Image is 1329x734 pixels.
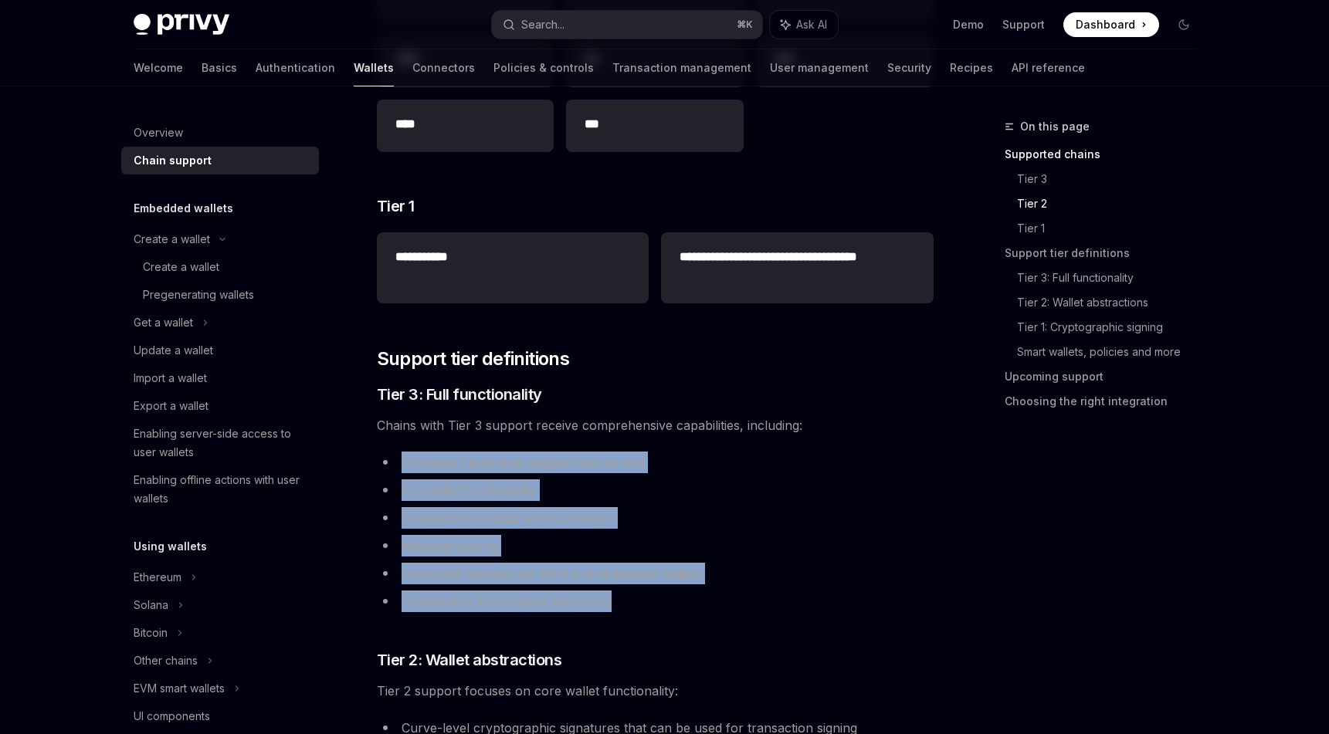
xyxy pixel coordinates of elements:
[412,49,475,86] a: Connectors
[1005,142,1209,167] a: Supported chains
[377,680,934,702] span: Tier 2 support focuses on core wallet functionality:
[1005,389,1209,414] a: Choosing the right integration
[121,147,319,174] a: Chain support
[377,535,934,556] li: Message signing
[121,364,319,392] a: Import a wallet
[377,452,934,473] li: Complete client-level support end-to-end
[1017,167,1209,191] a: Tier 3
[134,651,198,670] div: Other chains
[770,49,869,86] a: User management
[1012,49,1085,86] a: API reference
[121,702,319,730] a: UI components
[202,49,237,86] a: Basics
[377,507,934,529] li: Transaction building and submission
[1005,364,1209,389] a: Upcoming support
[492,11,762,39] button: Search...⌘K
[354,49,394,86] a: Wallets
[377,649,562,671] span: Tier 2: Wallet abstractions
[950,49,993,86] a: Recipes
[493,49,594,86] a: Policies & controls
[121,337,319,364] a: Update a wallet
[953,17,984,32] a: Demo
[256,49,335,86] a: Authentication
[121,420,319,466] a: Enabling server-side access to user wallets
[887,49,931,86] a: Security
[1017,266,1209,290] a: Tier 3: Full functionality
[134,341,213,360] div: Update a wallet
[737,19,753,31] span: ⌘ K
[134,230,210,249] div: Create a wallet
[377,384,542,405] span: Tier 3: Full functionality
[121,281,319,309] a: Pregenerating wallets
[134,596,168,614] div: Solana
[121,119,319,147] a: Overview
[134,679,225,698] div: EVM smart wallets
[377,195,415,217] span: Tier 1
[1076,17,1135,32] span: Dashboard
[1017,315,1209,340] a: Tier 1: Cryptographic signing
[1063,12,1159,37] a: Dashboard
[134,471,310,508] div: Enabling offline actions with user wallets
[1017,340,1209,364] a: Smart wallets, policies and more
[134,199,233,218] h5: Embedded wallets
[134,151,212,170] div: Chain support
[1171,12,1196,37] button: Toggle dark mode
[143,286,254,304] div: Pregenerating wallets
[796,17,827,32] span: Ask AI
[134,624,168,642] div: Bitcoin
[134,123,183,142] div: Overview
[121,392,319,420] a: Export a wallet
[134,707,210,726] div: UI components
[377,590,934,612] li: Transaction and balance webhooks
[134,397,209,415] div: Export a wallet
[134,369,207,387] div: Import a wallet
[1005,241,1209,266] a: Support tier definitions
[143,258,219,276] div: Create a wallet
[521,15,564,34] div: Search...
[377,479,934,501] li: Full wallet functionality
[121,253,319,281] a: Create a wallet
[134,425,310,462] div: Enabling server-side access to user wallets
[134,14,229,36] img: dark logo
[1017,216,1209,241] a: Tier 1
[1017,290,1209,315] a: Tier 2: Wallet abstractions
[134,313,193,332] div: Get a wallet
[377,563,934,584] li: Advanced features like MFA and embedded wallets
[134,537,207,556] h5: Using wallets
[1017,191,1209,216] a: Tier 2
[1020,117,1090,136] span: On this page
[377,414,934,436] span: Chains with Tier 3 support receive comprehensive capabilities, including:
[770,11,838,39] button: Ask AI
[121,466,319,512] a: Enabling offline actions with user wallets
[377,347,570,371] span: Support tier definitions
[1002,17,1045,32] a: Support
[134,49,183,86] a: Welcome
[134,568,181,587] div: Ethereum
[612,49,751,86] a: Transaction management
